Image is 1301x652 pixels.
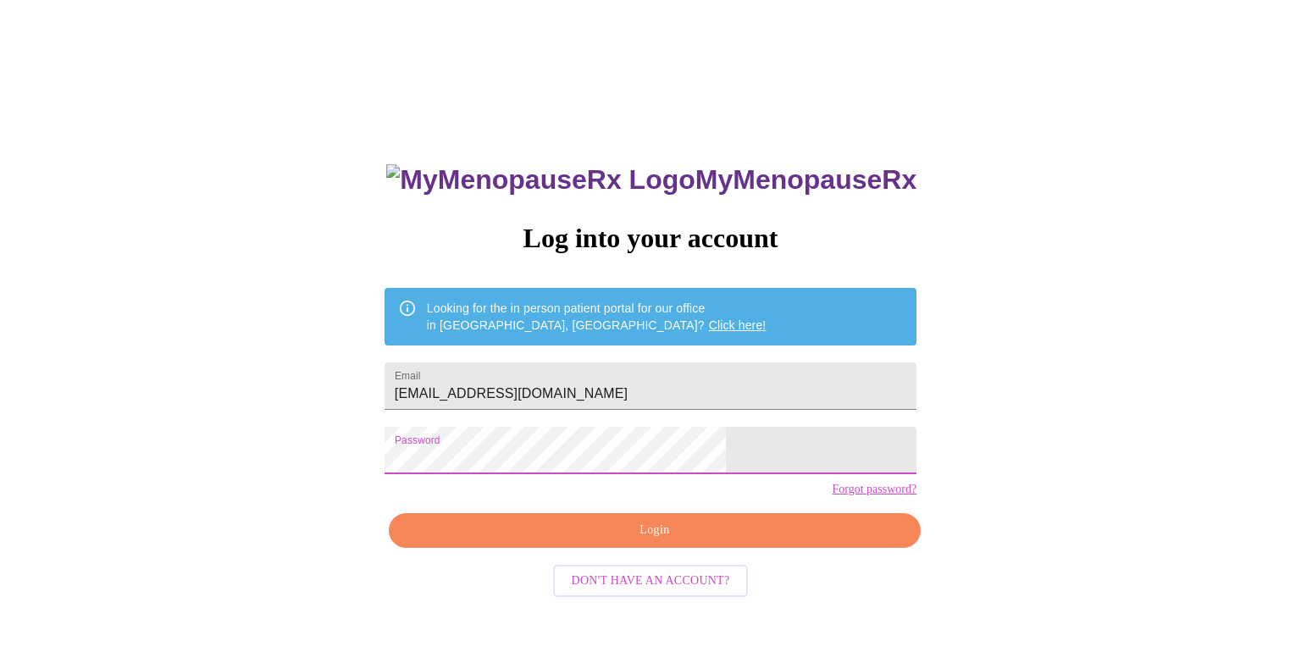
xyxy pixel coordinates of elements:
[709,318,767,332] a: Click here!
[832,483,916,496] a: Forgot password?
[549,572,753,586] a: Don't have an account?
[553,565,749,598] button: Don't have an account?
[572,571,730,592] span: Don't have an account?
[408,520,901,541] span: Login
[386,164,695,196] img: MyMenopauseRx Logo
[427,293,767,340] div: Looking for the in person patient portal for our office in [GEOGRAPHIC_DATA], [GEOGRAPHIC_DATA]?
[389,513,921,548] button: Login
[385,223,916,254] h3: Log into your account
[386,164,916,196] h3: MyMenopauseRx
